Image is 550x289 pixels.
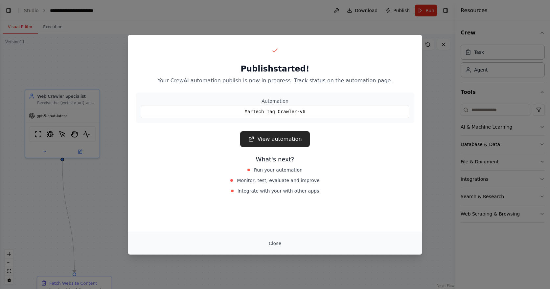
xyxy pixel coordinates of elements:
h3: What's next? [136,155,414,164]
div: MarTech Tag Crawler-v6 [141,106,409,118]
button: Close [264,237,286,249]
span: Monitor, test, evaluate and improve [237,177,319,184]
p: Your CrewAI automation publish is now in progress. Track status on the automation page. [136,77,414,85]
h2: Publish started! [136,64,414,74]
div: Automation [141,98,409,104]
span: Integrate with your with other apps [238,188,319,194]
span: Run your automation [254,167,303,173]
a: View automation [240,131,309,147]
